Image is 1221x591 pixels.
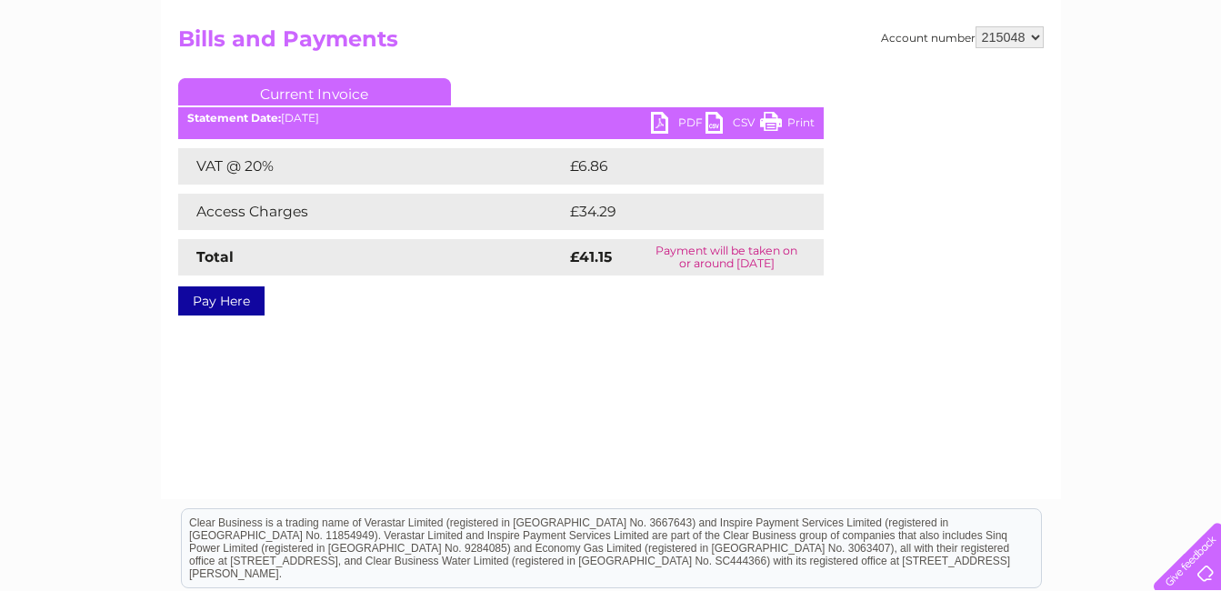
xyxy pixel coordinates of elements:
a: Current Invoice [178,78,451,105]
div: Clear Business is a trading name of Verastar Limited (registered in [GEOGRAPHIC_DATA] No. 3667643... [182,10,1041,88]
a: 0333 014 3131 [878,9,1004,32]
a: CSV [706,112,760,138]
strong: £41.15 [570,248,612,265]
td: VAT @ 20% [178,148,565,185]
a: Water [901,77,936,91]
td: £6.86 [565,148,782,185]
b: Statement Date: [187,111,281,125]
img: logo.png [43,47,135,103]
td: Access Charges [178,194,565,230]
strong: Total [196,248,234,265]
a: Energy [946,77,986,91]
a: PDF [651,112,706,138]
div: [DATE] [178,112,824,125]
a: Log out [1161,77,1204,91]
td: £34.29 [565,194,787,230]
a: Blog [1063,77,1089,91]
h2: Bills and Payments [178,26,1044,61]
a: Contact [1100,77,1145,91]
a: Telecoms [997,77,1052,91]
td: Payment will be taken on or around [DATE] [630,239,823,275]
div: Account number [881,26,1044,48]
a: Print [760,112,815,138]
a: Pay Here [178,286,265,316]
